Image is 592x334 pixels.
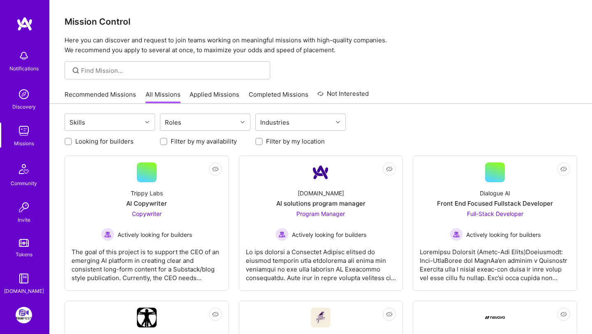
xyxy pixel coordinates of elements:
img: Actively looking for builders [450,228,463,241]
input: Find Mission... [81,66,264,75]
i: icon EyeClosed [560,166,567,172]
div: Discovery [12,102,36,111]
img: Company Logo [311,308,331,327]
div: Loremipsu Dolorsit (Ametc-Adi Elits)Doeiusmodt: Inci-UtlaBoree dol MagnAa’en adminim v Quisnostr ... [420,241,570,282]
span: Program Manager [296,210,345,217]
h3: Mission Control [65,16,577,27]
a: Trippy LabsAI CopywriterCopywriter Actively looking for buildersActively looking for buildersThe ... [72,162,222,284]
span: Copywriter [132,210,162,217]
div: Trippy Labs [131,189,163,197]
span: Actively looking for builders [118,230,192,239]
i: icon SearchGrey [71,66,81,75]
img: tokens [19,239,29,247]
div: Lo ips dolorsi a Consectet Adipisc elitsed do eiusmod temporin utla etdolorema ali enima min veni... [246,241,396,282]
i: icon EyeClosed [212,311,219,318]
img: guide book [16,270,32,287]
div: Tokens [16,250,32,259]
img: teamwork [16,123,32,139]
span: Full-Stack Developer [467,210,523,217]
i: icon EyeClosed [212,166,219,172]
a: Dialogue AIFront End Focused Fullstack DeveloperFull-Stack Developer Actively looking for builder... [420,162,570,284]
i: icon Chevron [240,120,245,124]
a: Applied Missions [190,90,239,104]
p: Here you can discover and request to join teams working on meaningful missions with high-quality ... [65,35,577,55]
label: Looking for builders [75,137,134,146]
a: Company Logo[DOMAIN_NAME]AI solutions program managerProgram Manager Actively looking for builder... [246,162,396,284]
div: Notifications [9,64,39,73]
img: Company Logo [485,316,505,319]
div: [DOMAIN_NAME] [4,287,44,295]
div: Industries [258,116,291,128]
div: Roles [163,116,183,128]
i: icon EyeClosed [560,311,567,318]
div: Dialogue AI [480,189,510,197]
img: Actively looking for builders [275,228,289,241]
div: Community [11,179,37,188]
i: icon Chevron [145,120,149,124]
img: Company Logo [311,162,331,182]
img: Company Logo [137,308,157,327]
img: FanFest: Media Engagement Platform [16,307,32,323]
label: Filter by my availability [171,137,237,146]
img: discovery [16,86,32,102]
a: Not Interested [317,89,369,104]
label: Filter by my location [266,137,325,146]
div: Invite [18,216,30,224]
img: Community [14,159,34,179]
a: FanFest: Media Engagement Platform [14,307,34,323]
div: AI Copywriter [126,199,167,208]
a: All Missions [146,90,180,104]
img: bell [16,48,32,64]
i: icon EyeClosed [386,166,393,172]
img: logo [16,16,33,31]
i: icon EyeClosed [386,311,393,318]
div: AI solutions program manager [276,199,365,208]
img: Actively looking for builders [101,228,114,241]
div: Front End Focused Fullstack Developer [437,199,553,208]
i: icon Chevron [336,120,340,124]
div: [DOMAIN_NAME] [298,189,344,197]
a: Recommended Missions [65,90,136,104]
div: Skills [67,116,87,128]
div: Missions [14,139,34,148]
span: Actively looking for builders [292,230,366,239]
span: Actively looking for builders [466,230,541,239]
div: The goal of this project is to support the CEO of an emerging AI platform in creating clear and c... [72,241,222,282]
a: Completed Missions [249,90,308,104]
img: Invite [16,199,32,216]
